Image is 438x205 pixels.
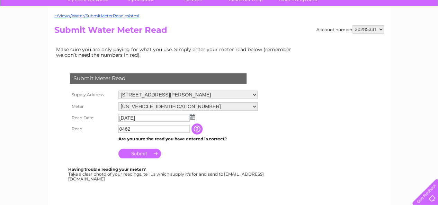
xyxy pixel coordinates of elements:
[307,3,355,12] a: 0333 014 3131
[68,101,117,112] th: Meter
[68,167,146,172] b: Having trouble reading your meter?
[54,45,297,59] td: Make sure you are only paying for what you use. Simply enter your meter read below (remember we d...
[316,29,329,35] a: Water
[353,29,374,35] a: Telecoms
[68,167,265,181] div: Take a clear photo of your readings, tell us which supply it's for and send to [EMAIL_ADDRESS][DO...
[54,13,139,18] a: ~/Views/Water/SubmitMeterRead.cshtml
[70,73,247,84] div: Submit Meter Read
[190,114,195,120] img: ...
[68,123,117,134] th: Read
[333,29,349,35] a: Energy
[392,29,409,35] a: Contact
[415,29,431,35] a: Log out
[191,123,204,134] input: Information
[378,29,388,35] a: Blog
[316,25,384,34] div: Account number
[56,4,383,34] div: Clear Business is a trading name of Verastar Limited (registered in [GEOGRAPHIC_DATA] No. 3667643...
[117,134,259,143] td: Are you sure the read you have entered is correct?
[15,18,51,39] img: logo.png
[68,89,117,101] th: Supply Address
[118,149,161,158] input: Submit
[54,25,384,38] h2: Submit Water Meter Read
[68,112,117,123] th: Read Date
